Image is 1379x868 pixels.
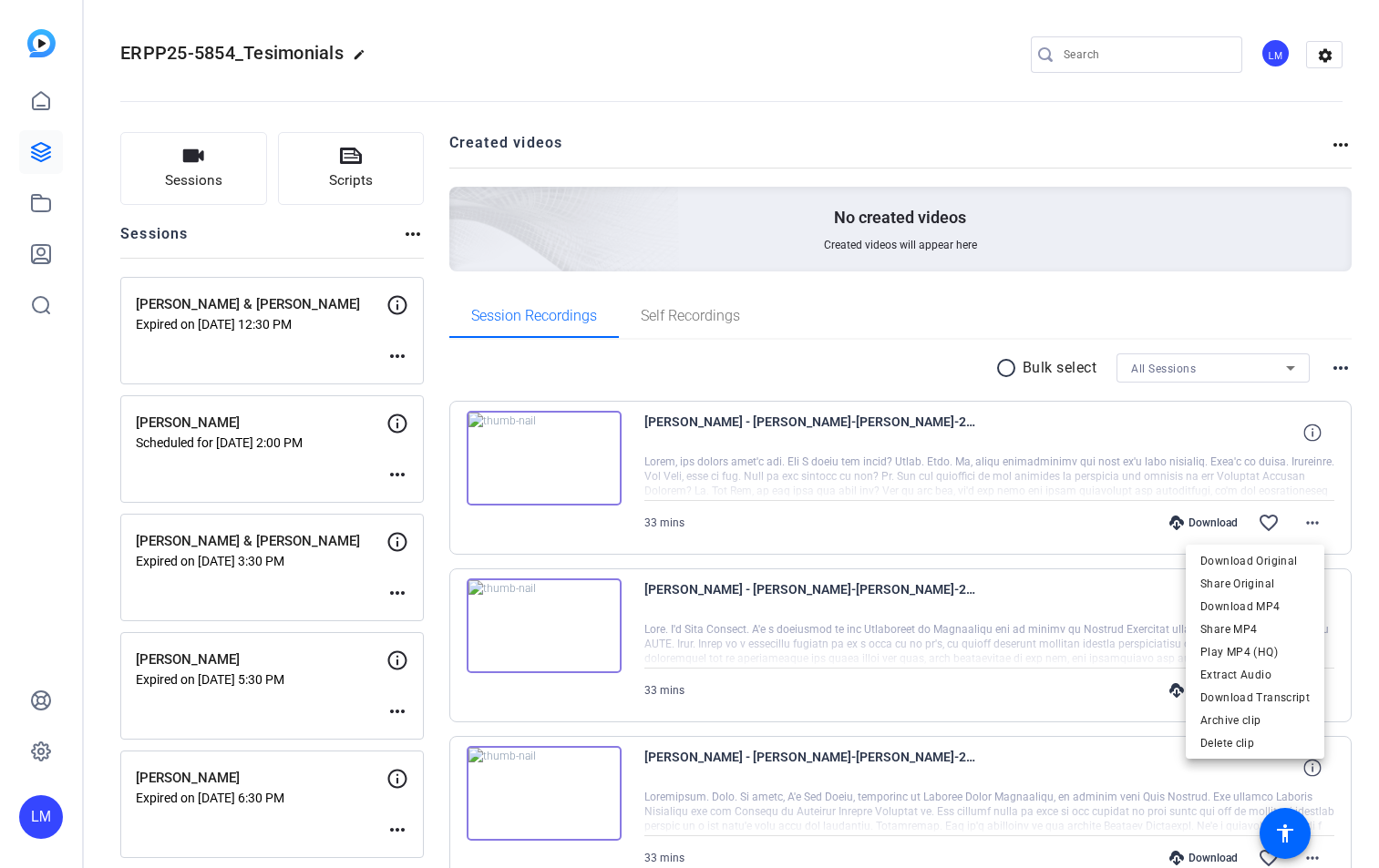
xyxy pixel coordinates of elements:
[1200,732,1310,754] span: Delete clip
[1200,664,1310,686] span: Extract Audio
[1200,618,1310,640] span: Share MP4
[1200,573,1310,595] span: Share Original
[1200,687,1310,709] span: Download Transcript
[1200,710,1310,731] span: Archive clip
[1200,641,1310,663] span: Play MP4 (HQ)
[1200,550,1310,572] span: Download Original
[1200,596,1310,618] span: Download MP4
